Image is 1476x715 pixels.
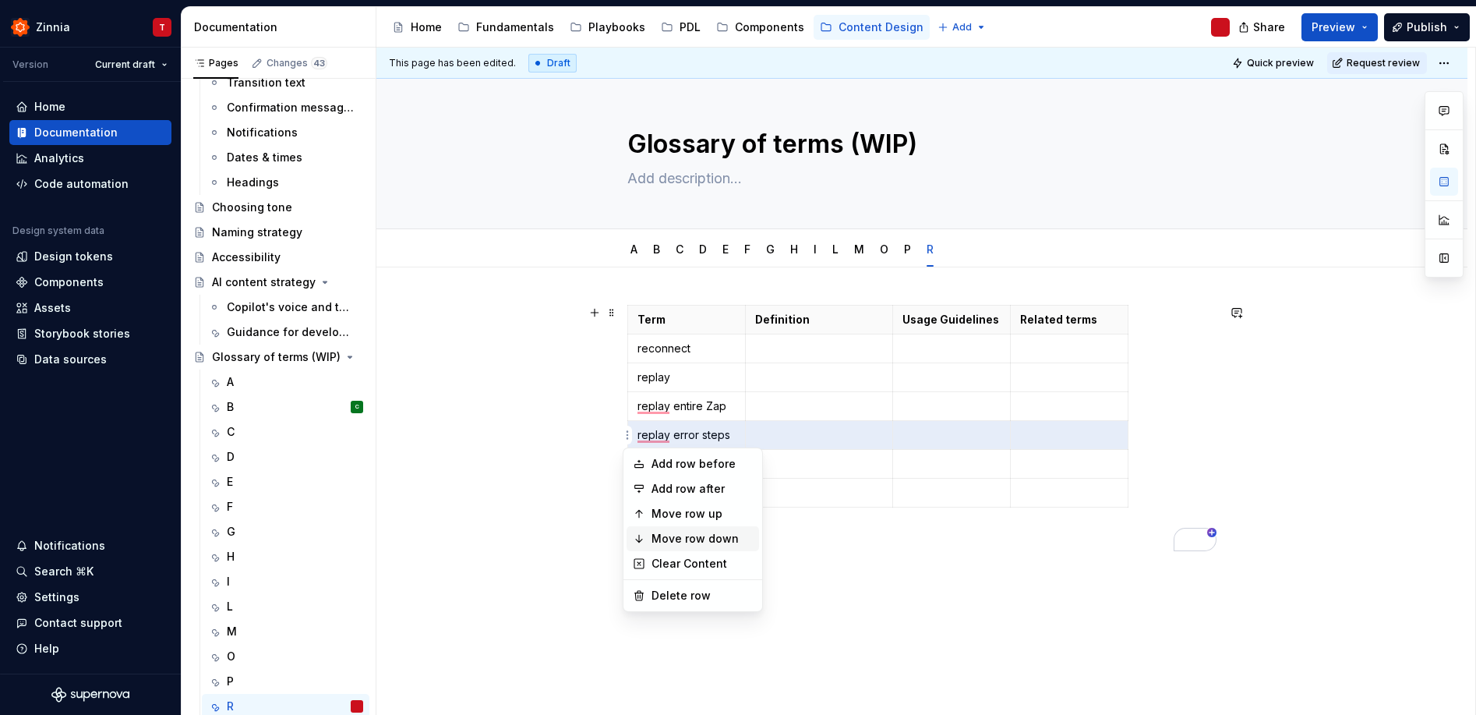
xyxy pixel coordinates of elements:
[651,506,753,522] div: Move row up
[651,481,753,497] div: Add row after
[651,531,753,547] div: Move row down
[651,556,753,572] div: Clear Content
[651,588,753,604] div: Delete row
[651,456,753,472] div: Add row before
